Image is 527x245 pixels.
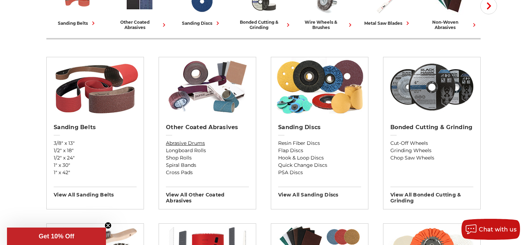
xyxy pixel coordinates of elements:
a: Cut-Off Wheels [390,140,473,147]
a: Chop Saw Wheels [390,154,473,162]
h3: View All sanding discs [278,187,361,198]
div: bonded cutting & grinding [235,20,292,30]
a: 1/2" x 24" [54,154,137,162]
a: Quick Change Discs [278,162,361,169]
h3: View All sanding belts [54,187,137,198]
div: other coated abrasives [111,20,168,30]
button: Chat with us [461,219,520,240]
div: wire wheels & brushes [297,20,354,30]
a: 1" x 42" [54,169,137,176]
a: Grinding Wheels [390,147,473,154]
div: metal saw blades [364,20,411,27]
a: Shop Rolls [166,154,249,162]
a: PSA Discs [278,169,361,176]
div: sanding discs [182,20,221,27]
img: Bonded Cutting & Grinding [387,57,477,117]
a: Longboard Rolls [166,147,249,154]
img: Sanding Discs [275,57,365,117]
h3: View All other coated abrasives [166,187,249,204]
h3: View All bonded cutting & grinding [390,187,473,204]
h2: Sanding Belts [54,124,137,131]
a: Cross Pads [166,169,249,176]
a: Resin Fiber Discs [278,140,361,147]
span: Get 10% Off [39,233,74,240]
h2: Bonded Cutting & Grinding [390,124,473,131]
div: sanding belts [58,20,97,27]
div: non-woven abrasives [421,20,478,30]
img: Sanding Belts [50,57,140,117]
h2: Sanding Discs [278,124,361,131]
a: Flap Discs [278,147,361,154]
button: Close teaser [105,222,112,229]
h2: Other Coated Abrasives [166,124,249,131]
a: 1/2" x 18" [54,147,137,154]
a: Spiral Bands [166,162,249,169]
a: Hook & Loop Discs [278,154,361,162]
a: Abrasive Drums [166,140,249,147]
a: 1" x 30" [54,162,137,169]
div: Get 10% OffClose teaser [7,228,106,245]
img: Other Coated Abrasives [162,57,253,117]
a: 3/8" x 13" [54,140,137,147]
span: Chat with us [479,226,517,233]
